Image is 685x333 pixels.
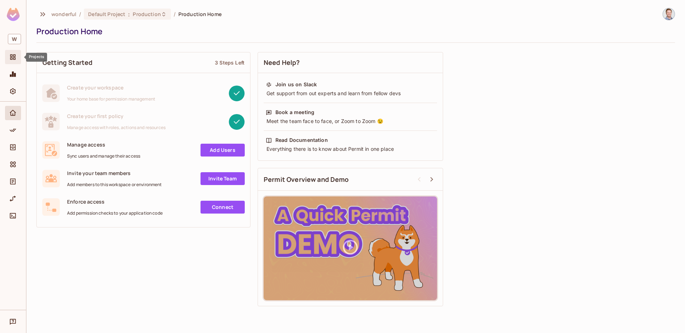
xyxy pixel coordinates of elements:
[174,11,176,17] li: /
[67,170,162,176] span: Invite your team members
[5,314,21,329] div: Help & Updates
[264,175,349,184] span: Permit Overview and Demo
[88,11,125,17] span: Default Project
[266,118,435,125] div: Meet the team face to face, or Zoom to Zoom 😉
[178,11,222,17] span: Production Home
[5,191,21,206] div: URL Mapping
[5,140,21,154] div: Directory
[5,67,21,81] div: Monitoring
[67,84,155,91] span: Create your workspace
[36,26,671,37] div: Production Home
[5,157,21,171] div: Elements
[67,210,163,216] span: Add permission checks to your application code
[264,58,300,67] span: Need Help?
[201,201,245,214] a: Connect
[7,8,20,21] img: SReyMgAAAABJRU5ErkJggg==
[8,34,21,44] span: W
[5,84,21,98] div: Settings
[26,53,47,62] div: Projects
[275,81,317,88] div: Join us on Slack
[67,153,140,159] span: Sync users and manage their access
[5,174,21,189] div: Audit Log
[5,31,21,47] div: Workspace: wonderful
[266,145,435,153] div: Everything there is to know about Permit in one place
[51,11,76,17] span: the active workspace
[201,144,245,157] a: Add Users
[67,96,155,102] span: Your home base for permission management
[663,8,675,20] img: Abe Clark
[5,123,21,137] div: Policy
[67,113,166,119] span: Create your first policy
[266,90,435,97] div: Get support from out experts and learn from fellow devs
[275,137,328,144] div: Read Documentation
[201,172,245,185] a: Invite Team
[133,11,161,17] span: Production
[215,59,244,66] div: 3 Steps Left
[5,50,21,64] div: Projects
[67,182,162,188] span: Add members to this workspace or environment
[275,109,314,116] div: Book a meeting
[67,198,163,205] span: Enforce access
[79,11,81,17] li: /
[5,106,21,120] div: Home
[5,209,21,223] div: Connect
[128,11,130,17] span: :
[67,141,140,148] span: Manage access
[42,58,92,67] span: Getting Started
[67,125,166,130] span: Manage access with roles, actions and resources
